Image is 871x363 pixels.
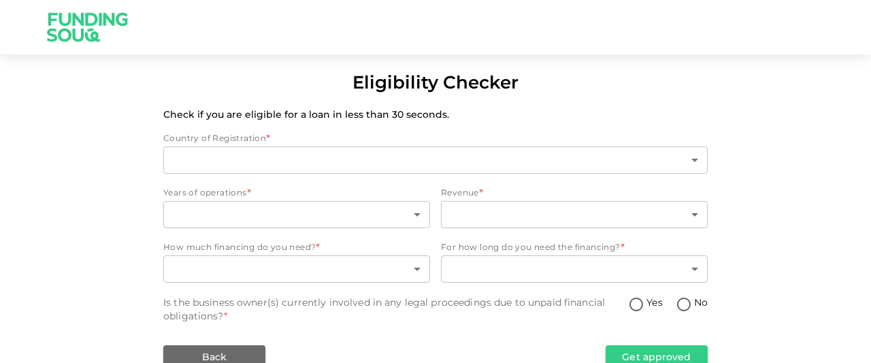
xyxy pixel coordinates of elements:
div: yearsOfOperations [163,201,430,228]
span: How much financing do you need? [163,244,316,252]
div: Eligibility Checker [352,71,519,97]
div: howMuchAmountNeeded [163,255,430,283]
span: Revenue [441,189,479,198]
p: Check if you are eligible for a loan in less than 30 seconds. [163,108,708,122]
span: For how long do you need the financing? [441,244,621,252]
div: howLongFinancing [441,255,708,283]
div: Is the business owner(s) currently involved in any legal proceedings due to unpaid financial obli... [163,296,628,323]
span: No [694,296,708,311]
div: countryOfRegistration [163,146,708,174]
span: Years of operations [163,189,247,198]
div: revenue [441,201,708,228]
span: Country of Registration [163,135,266,143]
span: Yes [646,296,662,311]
